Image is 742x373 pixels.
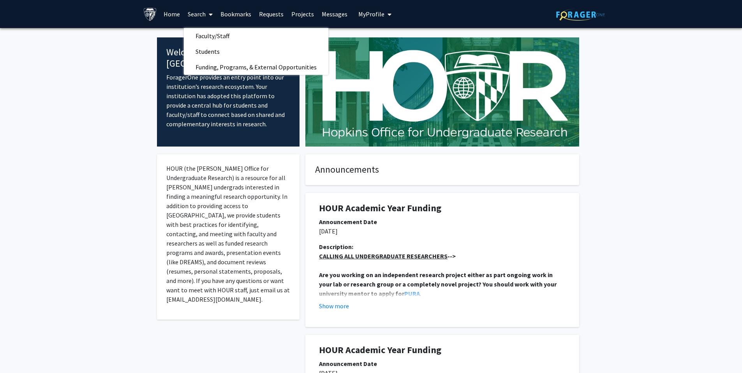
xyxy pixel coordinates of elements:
p: HOUR (the [PERSON_NAME] Office for Undergraduate Research) is a resource for all [PERSON_NAME] un... [166,164,291,304]
p: . [319,270,566,298]
u: CALLING ALL UNDERGRADUATE RESEARCHERS [319,252,448,260]
a: Messages [318,0,351,28]
p: [DATE] [319,226,566,236]
strong: Are you working on an independent research project either as part ongoing work in your lab or res... [319,271,558,297]
a: Projects [287,0,318,28]
span: My Profile [358,10,384,18]
h1: HOUR Academic Year Funding [319,345,566,356]
div: Description: [319,242,566,251]
span: Students [184,44,231,59]
h1: HOUR Academic Year Funding [319,203,566,214]
img: Johns Hopkins University Logo [143,7,157,21]
div: Announcement Date [319,359,566,368]
img: Cover Image [305,37,579,147]
h4: Announcements [315,164,569,175]
a: Requests [255,0,287,28]
a: PURA [404,290,420,297]
p: ForagerOne provides an entry point into our institution’s research ecosystem. Your institution ha... [166,72,291,129]
span: Faculty/Staff [184,28,241,44]
a: Faculty/Staff [184,30,328,42]
a: Search [184,0,217,28]
img: ForagerOne Logo [556,9,605,21]
span: Funding, Programs, & External Opportunities [184,59,328,75]
div: Announcement Date [319,217,566,226]
h4: Welcome to [GEOGRAPHIC_DATA] [166,47,291,69]
a: Funding, Programs, & External Opportunities [184,61,328,73]
button: Show more [319,301,349,311]
iframe: Chat [6,338,33,367]
strong: --> [319,252,456,260]
a: Home [160,0,184,28]
a: Bookmarks [217,0,255,28]
a: Students [184,46,328,57]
